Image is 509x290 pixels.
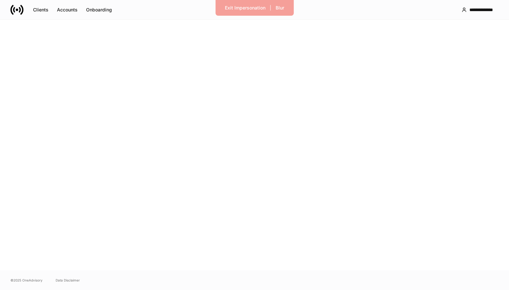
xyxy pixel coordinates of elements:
button: Blur [271,3,288,13]
button: Exit Impersonation [221,3,270,13]
button: Accounts [53,5,82,15]
a: Data Disclaimer [56,278,80,283]
div: Onboarding [86,7,112,13]
button: Onboarding [82,5,116,15]
div: Exit Impersonation [225,5,265,11]
div: Accounts [57,7,78,13]
div: Clients [33,7,48,13]
button: Clients [29,5,53,15]
div: Blur [276,5,284,11]
span: © 2025 OneAdvisory [10,278,43,283]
